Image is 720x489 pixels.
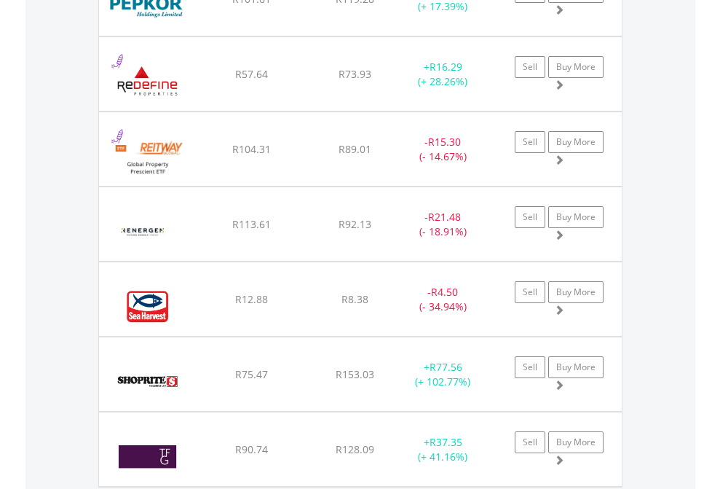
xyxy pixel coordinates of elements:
span: R92.13 [339,217,371,231]
img: EQU.ZA.RDF.png [106,55,189,107]
span: R57.64 [235,67,268,81]
span: R21.48 [428,210,461,224]
div: - (- 18.91%) [397,210,488,239]
a: Sell [515,356,545,378]
span: R12.88 [235,292,268,306]
img: EQU.ZA.REN.png [106,206,180,257]
div: + (+ 102.77%) [397,360,488,389]
a: Buy More [548,431,604,453]
span: R73.93 [339,67,371,81]
span: R77.56 [430,360,462,374]
span: R16.29 [430,60,462,74]
span: R153.03 [336,367,374,381]
span: R15.30 [428,135,461,149]
div: + (+ 41.16%) [397,435,488,464]
img: EQU.ZA.RWGPR.png [106,130,190,182]
img: EQU.ZA.TFG.png [106,431,189,482]
img: EQU.ZA.SHG.png [106,281,189,332]
span: R8.38 [341,292,368,306]
span: R104.31 [232,142,271,156]
a: Sell [515,131,545,153]
span: R90.74 [235,442,268,456]
a: Buy More [548,206,604,228]
span: R75.47 [235,367,268,381]
span: R37.35 [430,435,462,449]
a: Buy More [548,131,604,153]
a: Sell [515,56,545,78]
span: R113.61 [232,217,271,231]
span: R4.50 [431,285,458,299]
a: Sell [515,431,545,453]
a: Buy More [548,281,604,303]
a: Buy More [548,56,604,78]
div: - (- 34.94%) [397,285,488,314]
div: - (- 14.67%) [397,135,488,164]
a: Sell [515,206,545,228]
a: Sell [515,281,545,303]
span: R128.09 [336,442,374,456]
img: EQU.ZA.SHP.png [106,356,189,407]
a: Buy More [548,356,604,378]
span: R89.01 [339,142,371,156]
div: + (+ 28.26%) [397,60,488,89]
